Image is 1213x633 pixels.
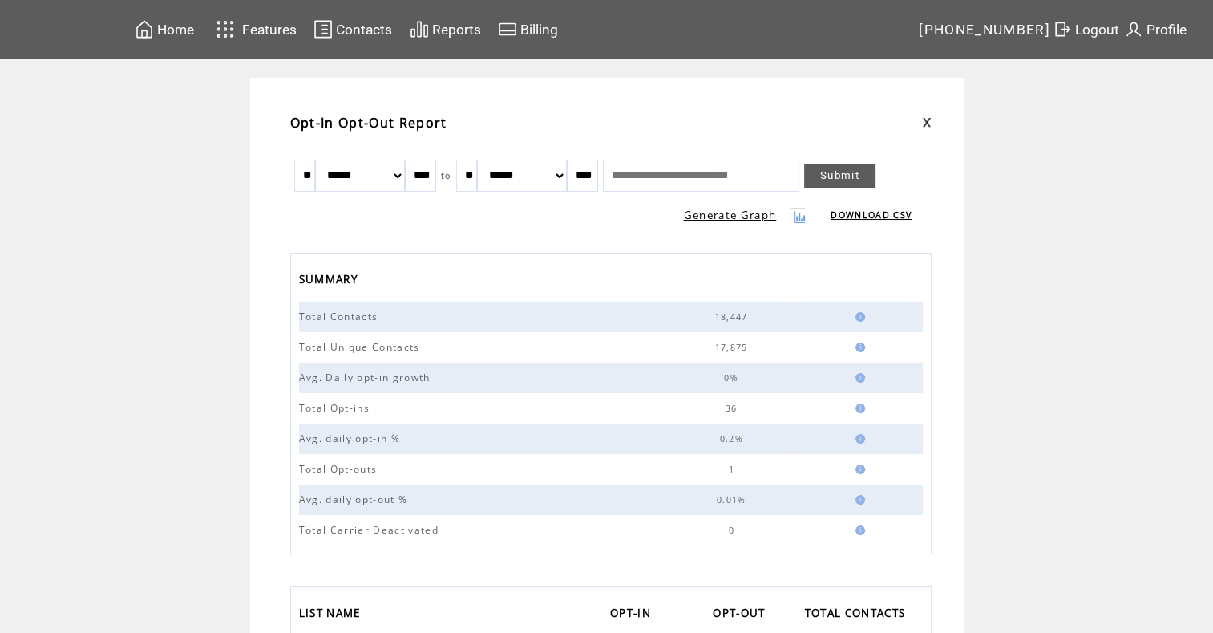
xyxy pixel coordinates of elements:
[713,602,773,628] a: OPT-OUT
[498,19,517,39] img: creidtcard.svg
[851,343,865,352] img: help.gif
[715,311,752,323] span: 18,447
[851,465,865,474] img: help.gif
[684,208,777,222] a: Generate Graph
[290,114,447,132] span: Opt-In Opt-Out Report
[804,164,875,188] a: Submit
[209,14,300,45] a: Features
[299,432,404,445] span: Avg. daily opt-in %
[851,434,865,444] img: help.gif
[242,22,297,38] span: Features
[313,19,333,39] img: contacts.svg
[407,17,483,42] a: Reports
[851,525,865,535] img: help.gif
[851,312,865,322] img: help.gif
[212,16,240,43] img: features.svg
[410,19,429,39] img: chart.svg
[299,462,382,476] span: Total Opt-outs
[311,17,394,42] a: Contacts
[851,404,865,413] img: help.gif
[299,401,374,415] span: Total Opt-ins
[610,602,659,628] a: OPT-IN
[724,372,742,383] span: 0%
[299,371,435,384] span: Avg. Daily opt-in growth
[805,602,914,628] a: TOTAL CONTACTS
[919,22,1050,38] span: [PHONE_NUMBER]
[135,19,154,39] img: home.svg
[299,602,365,628] span: LIST NAME
[299,523,443,537] span: Total Carrier Deactivated
[299,268,362,294] span: SUMMARY
[299,602,369,628] a: LIST NAME
[299,340,424,354] span: Total Unique Contacts
[441,170,451,181] span: to
[728,464,738,475] span: 1
[495,17,560,42] a: Billing
[432,22,481,38] span: Reports
[299,493,412,506] span: Avg. daily opt-out %
[728,525,738,536] span: 0
[1124,19,1143,39] img: profile.svg
[726,403,742,414] span: 36
[520,22,558,38] span: Billing
[299,310,382,323] span: Total Contacts
[132,17,196,42] a: Home
[851,495,865,505] img: help.gif
[1075,22,1119,38] span: Logout
[610,602,655,628] span: OPT-IN
[717,494,750,505] span: 0.01%
[805,602,910,628] span: TOTAL CONTACTS
[1146,22,1187,38] span: Profile
[157,22,194,38] span: Home
[831,209,912,221] a: DOWNLOAD CSV
[719,433,746,444] span: 0.2%
[1050,17,1122,42] a: Logout
[713,602,769,628] span: OPT-OUT
[336,22,392,38] span: Contacts
[851,373,865,383] img: help.gif
[1053,19,1072,39] img: exit.svg
[715,342,752,353] span: 17,875
[1122,17,1189,42] a: Profile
